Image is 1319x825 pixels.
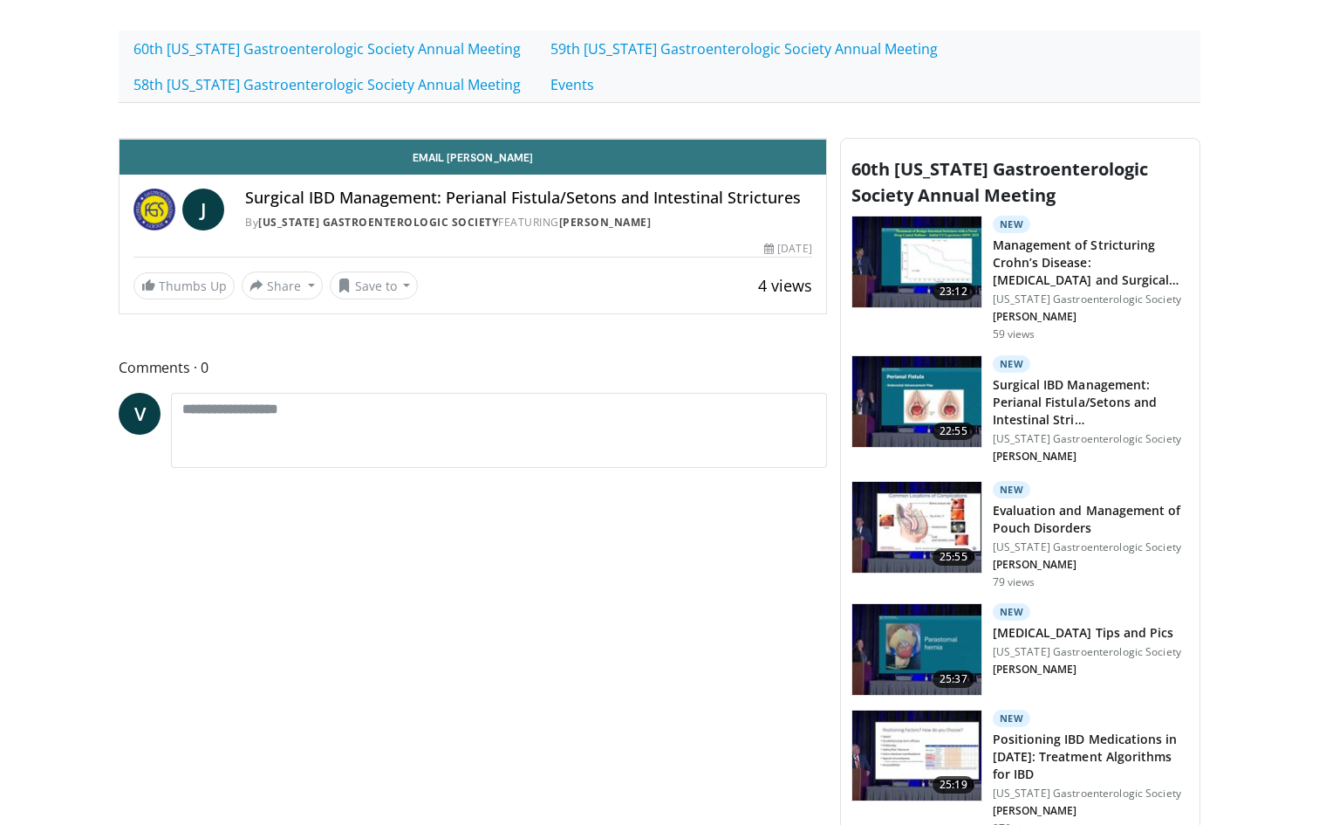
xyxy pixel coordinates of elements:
button: Share [242,272,323,299]
p: [PERSON_NAME] [993,804,1189,818]
a: 25:55 New Evaluation and Management of Pouch Disorders [US_STATE] Gastroenterologic Society [PERS... [851,481,1189,589]
a: [US_STATE] Gastroenterologic Society [258,215,498,230]
p: 79 views [993,575,1035,589]
div: [DATE] [764,241,811,257]
img: a85d9f82-1c99-4b0f-9074-0a41227b616c.150x105_q85_crop-smart_upscale.jpg [852,482,981,573]
h3: Management of Stricturing Crohn’s Disease: [MEDICAL_DATA] and Surgical O… [993,237,1189,289]
p: [US_STATE] Gastroenterologic Society [993,432,1189,446]
a: 22:55 New Surgical IBD Management: Perianal Fistula/Setons and Intestinal Stri… [US_STATE] Gastro... [851,355,1189,467]
img: 027cae8e-a3d5-41b5-8a28-2681fdfa7048.150x105_q85_crop-smart_upscale.jpg [852,217,981,307]
p: [PERSON_NAME] [993,663,1181,677]
img: 12e91208-0384-4c06-a0e9-5d7d80cb37af.150x105_q85_crop-smart_upscale.jpg [852,356,981,447]
p: New [993,216,1031,233]
video-js: Video Player [120,139,826,140]
p: [PERSON_NAME] [993,310,1189,324]
a: 23:12 New Management of Stricturing Crohn’s Disease: [MEDICAL_DATA] and Surgical O… [US_STATE] Ga... [851,216,1189,341]
h3: Evaluation and Management of Pouch Disorders [993,502,1189,537]
a: Email [PERSON_NAME] [120,140,826,175]
a: 25:37 New [MEDICAL_DATA] Tips and Pics [US_STATE] Gastroenterologic Society [PERSON_NAME] [851,603,1189,696]
span: 60th [US_STATE] Gastroenterologic Society Annual Meeting [851,157,1148,207]
p: New [993,481,1031,498]
p: [US_STATE] Gastroenterologic Society [993,787,1189,801]
p: [US_STATE] Gastroenterologic Society [993,645,1181,659]
a: 60th [US_STATE] Gastroenterologic Society Annual Meeting [119,31,536,67]
img: Florida Gastroenterologic Society [133,189,175,230]
span: 22:55 [933,423,974,440]
a: 58th [US_STATE] Gastroenterologic Society Annual Meeting [119,66,536,103]
img: c5f0d4bd-1742-498f-86e3-8b13d324bfb5.150x105_q85_crop-smart_upscale.jpg [852,604,981,695]
span: Comments 0 [119,356,827,379]
p: New [993,710,1031,727]
h3: [MEDICAL_DATA] Tips and Pics [993,624,1181,642]
p: New [993,603,1031,621]
h3: Positioning IBD Medications in [DATE]: Treatment Algorithms for IBD [993,731,1189,783]
a: J [182,189,224,230]
h3: Surgical IBD Management: Perianal Fistula/Setons and Intestinal Stri… [993,376,1189,429]
h4: Surgical IBD Management: Perianal Fistula/Setons and Intestinal Strictures [245,189,812,208]
a: V [119,393,161,435]
button: Save to [330,272,419,299]
p: New [993,355,1031,373]
div: By FEATURING [245,215,812,230]
span: 25:37 [933,670,974,688]
img: 9ce3f8e3-680b-420d-aa6b-dcfa94f31065.150x105_q85_crop-smart_upscale.jpg [852,711,981,801]
span: 25:55 [933,548,974,566]
p: [PERSON_NAME] [993,450,1189,464]
span: 23:12 [933,283,974,300]
a: Thumbs Up [133,272,235,299]
p: 59 views [993,327,1035,341]
p: [US_STATE] Gastroenterologic Society [993,540,1189,554]
p: [US_STATE] Gastroenterologic Society [993,292,1189,306]
a: [PERSON_NAME] [559,215,652,230]
span: 25:19 [933,776,974,794]
p: [PERSON_NAME] [993,558,1189,572]
a: 59th [US_STATE] Gastroenterologic Society Annual Meeting [536,31,953,67]
a: Events [536,66,609,103]
span: 4 views [758,275,812,296]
